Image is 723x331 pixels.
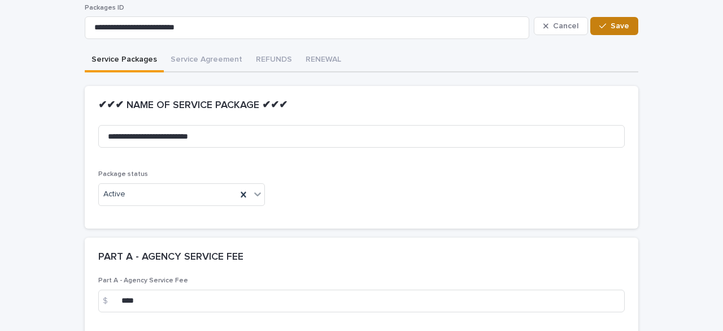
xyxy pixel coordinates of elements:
[98,290,121,312] div: $
[299,49,348,72] button: RENEWAL
[98,100,288,112] h2: ✔✔✔ NAME OF SERVICE PACKAGE ✔✔✔
[98,277,188,284] span: Part A - Agency Service Fee
[103,188,125,200] span: Active
[553,22,578,30] span: Cancel
[534,17,588,35] button: Cancel
[164,49,249,72] button: Service Agreement
[590,17,638,35] button: Save
[249,49,299,72] button: REFUNDS
[85,5,124,11] span: Packages ID
[85,49,164,72] button: Service Packages
[98,171,148,178] span: Package status
[611,22,629,30] span: Save
[98,251,243,264] h2: PART A - AGENCY SERVICE FEE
